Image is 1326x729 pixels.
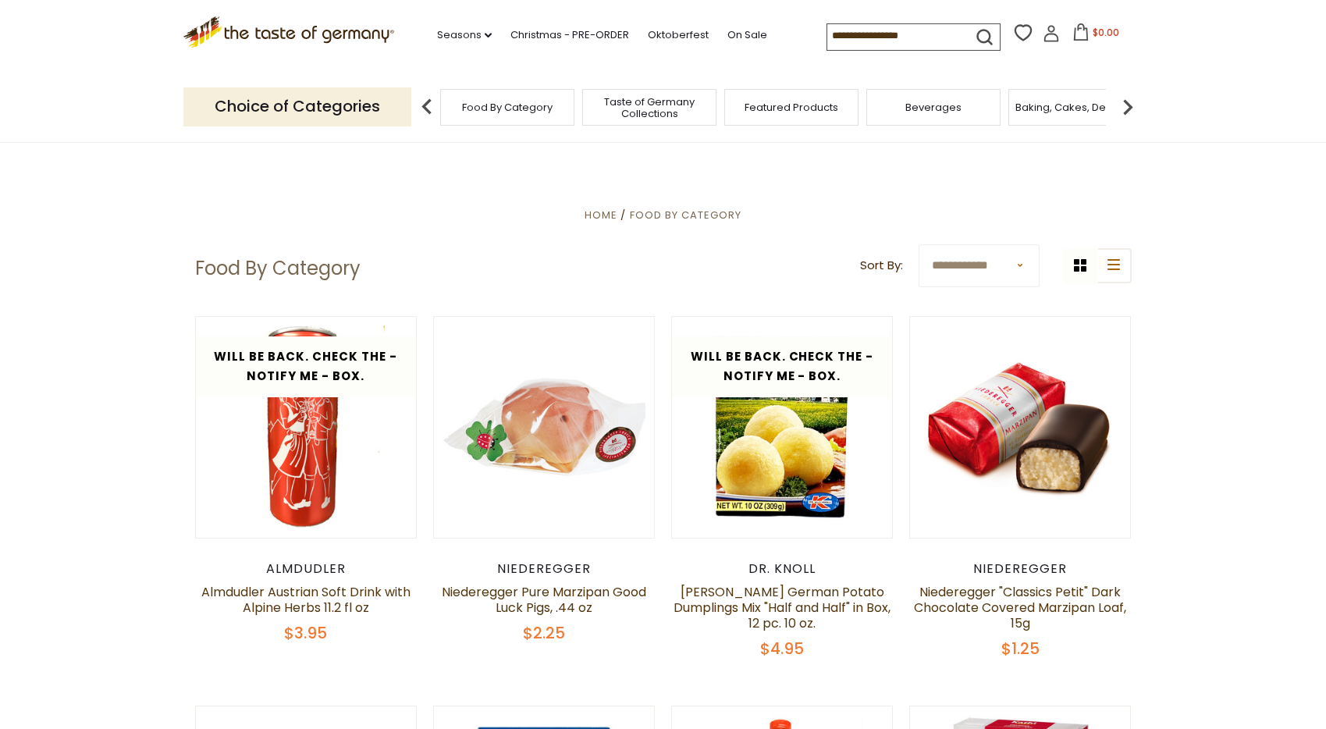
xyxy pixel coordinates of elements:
[1112,91,1143,123] img: next arrow
[195,257,361,280] h1: Food By Category
[914,583,1126,632] a: Niederegger "Classics Petit" Dark Chocolate Covered Marzipan Loaf, 15g
[745,101,838,113] a: Featured Products
[648,27,709,44] a: Oktoberfest
[201,583,411,617] a: Almdudler Austrian Soft Drink with Alpine Herbs 11.2 fl oz
[462,101,553,113] a: Food By Category
[910,345,1131,509] img: Niederegger "Classics Petit" Dark Chocolate Covered Marzipan Loaf, 15g
[905,101,962,113] a: Beverages
[437,27,492,44] a: Seasons
[674,583,891,632] a: [PERSON_NAME] German Potato Dumplings Mix "Half and Half" in Box, 12 pc. 10 oz.
[760,638,804,660] span: $4.95
[860,256,903,276] label: Sort By:
[284,622,327,644] span: $3.95
[196,317,417,538] img: Almdudler Austrian Soft Drink with Alpine Herbs 11.2 fl oz
[433,561,656,577] div: Niederegger
[411,91,443,123] img: previous arrow
[727,27,767,44] a: On Sale
[183,87,411,126] p: Choice of Categories
[672,317,893,538] img: Dr. Knoll German Potato Dumplings Mix "Half and Half" in Box, 12 pc. 10 oz.
[523,622,565,644] span: $2.25
[1015,101,1136,113] a: Baking, Cakes, Desserts
[442,583,646,617] a: Niederegger Pure Marzipan Good Luck Pigs, .44 oz
[585,208,617,222] a: Home
[1093,26,1119,39] span: $0.00
[1001,638,1040,660] span: $1.25
[587,96,712,119] a: Taste of Germany Collections
[630,208,741,222] a: Food By Category
[510,27,629,44] a: Christmas - PRE-ORDER
[909,561,1132,577] div: Niederegger
[434,317,655,538] img: Niederegger Pure Marzipan Good Luck Pigs, .44 oz
[1063,23,1129,47] button: $0.00
[195,561,418,577] div: Almdudler
[671,561,894,577] div: Dr. Knoll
